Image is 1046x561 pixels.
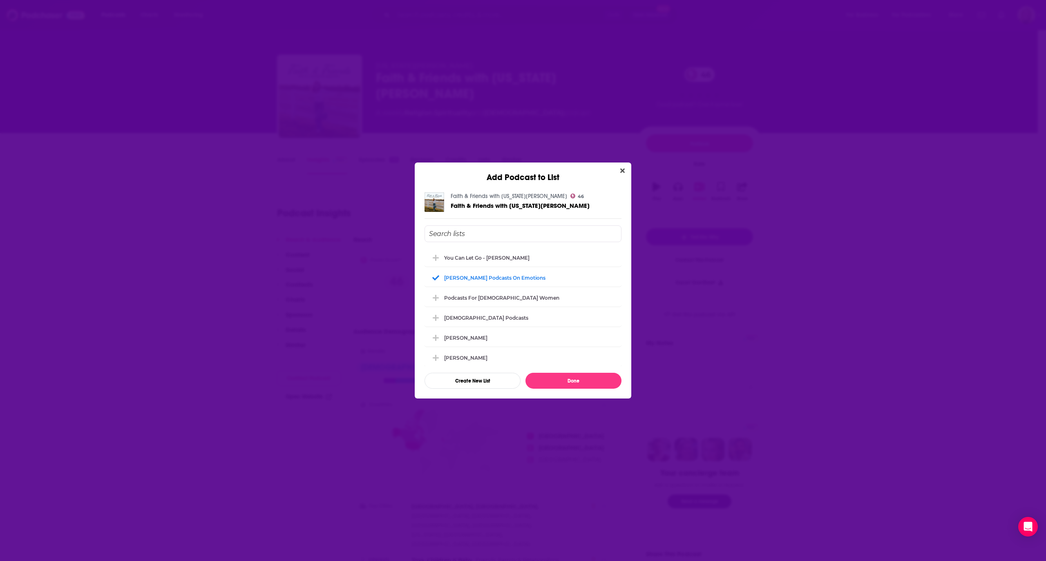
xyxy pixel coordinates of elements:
div: Podcasts for Christian Women [425,289,621,307]
div: Christian Podcasts [425,309,621,327]
button: Create New List [425,373,521,389]
div: Open Intercom Messenger [1018,517,1038,537]
div: Podcasts for [DEMOGRAPHIC_DATA] Women [444,295,559,301]
div: Add Podcast To List [425,225,621,389]
span: Faith & Friends with [US_STATE][PERSON_NAME] [451,202,590,209]
input: Search lists [425,225,621,242]
div: [PERSON_NAME] [444,355,487,361]
span: 46 [578,195,584,198]
div: Add Podcast to List [415,163,631,183]
button: Done [525,373,621,389]
a: 46 [570,194,584,198]
button: Close [617,166,628,176]
a: Faith & Friends with Georgia Williams [451,202,590,209]
div: [PERSON_NAME] [444,335,487,341]
div: Christian podcasts on emotions [425,269,621,287]
div: [DEMOGRAPHIC_DATA] Podcasts [444,315,528,321]
div: You Can Let Go - Hoover [425,249,621,267]
img: Faith & Friends with Georgia Williams [425,192,444,212]
a: Faith & Friends with Georgia Williams [451,193,567,200]
div: Portia Preston [425,349,621,367]
div: You Can Let Go - [PERSON_NAME] [444,255,530,261]
div: Portia Preston [425,329,621,347]
div: [PERSON_NAME] podcasts on emotions [444,275,545,281]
